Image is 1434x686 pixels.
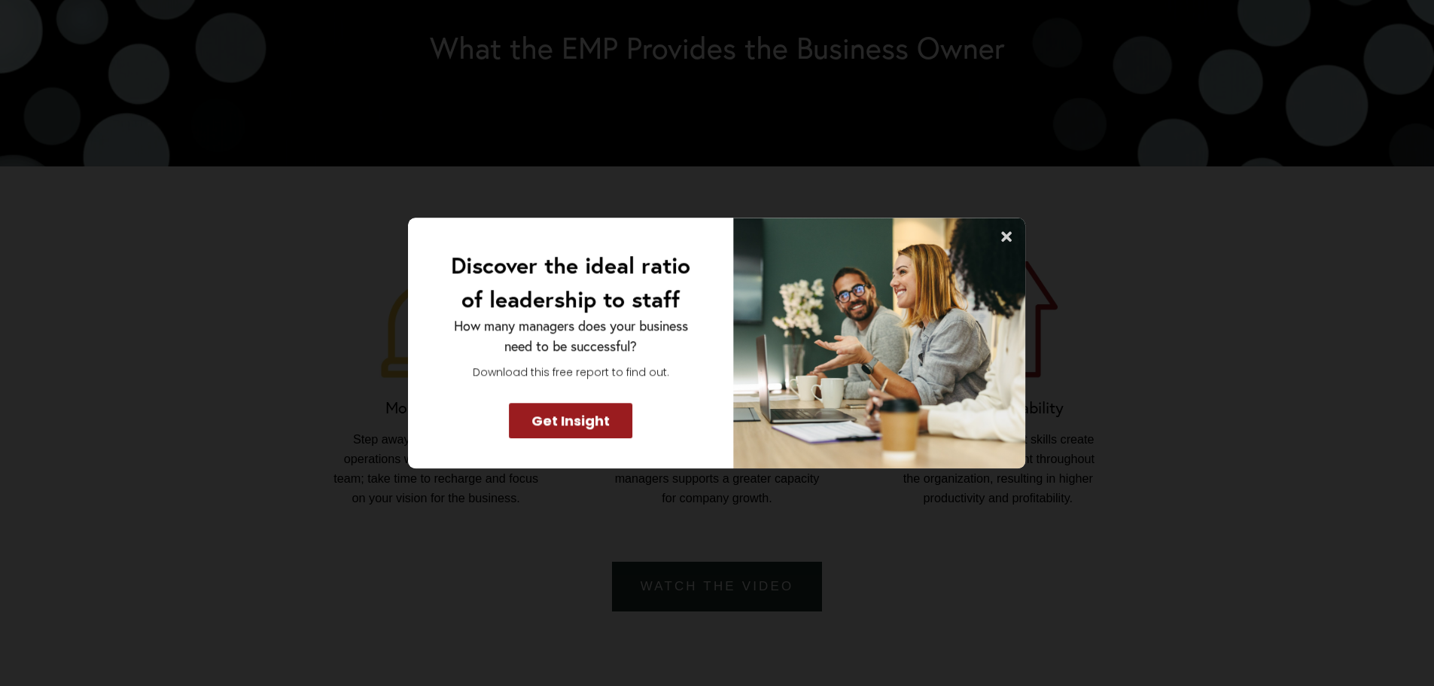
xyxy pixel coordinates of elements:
[439,248,704,316] h2: Discover the ideal ratio of leadership to staff
[33,38,193,53] p: Get ready!
[33,53,193,68] p: Plugin is loading...
[733,218,1025,468] img: EMP Popup
[509,403,632,438] a: Get Insight
[439,316,704,356] h3: How many managers does your business need to be successful?
[11,72,215,255] img: Rough Water SEO
[106,11,120,26] img: SEOSpace
[23,88,49,114] a: Need help?
[439,364,704,380] p: Download this free report to find out.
